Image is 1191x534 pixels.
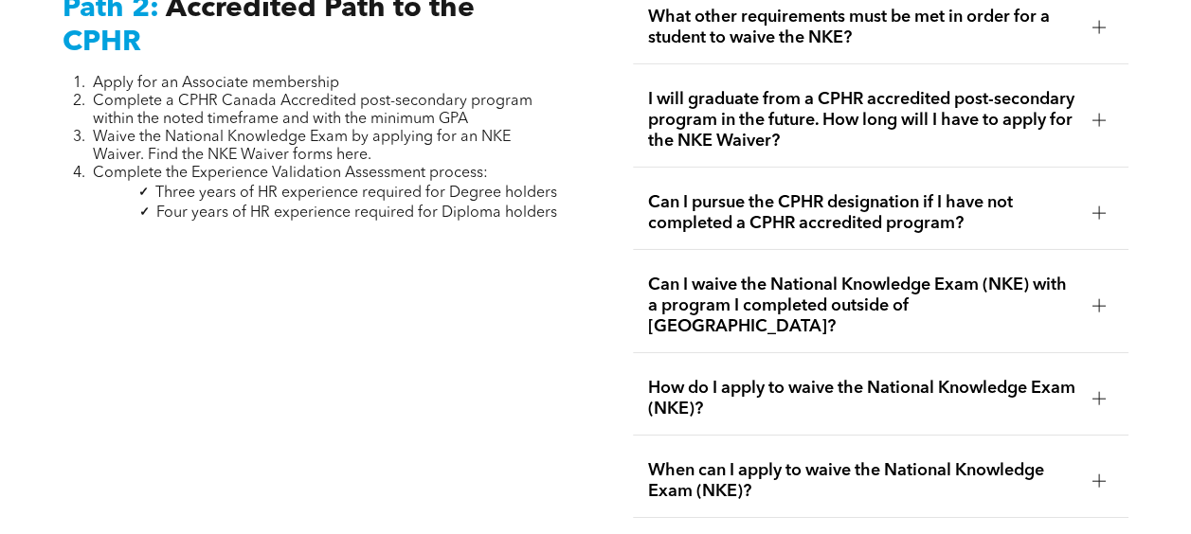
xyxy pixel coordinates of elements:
span: Can I pursue the CPHR designation if I have not completed a CPHR accredited program? [648,192,1077,234]
span: How do I apply to waive the National Knowledge Exam (NKE)? [648,378,1077,419]
span: What other requirements must be met in order for a student to waive the NKE? [648,7,1077,48]
span: Waive the National Knowledge Exam by applying for an NKE Waiver. Find the NKE Waiver forms here. [93,130,511,163]
span: I will graduate from a CPHR accredited post-secondary program in the future. How long will I have... [648,89,1077,151]
span: When can I apply to waive the National Knowledge Exam (NKE)? [648,460,1077,502]
span: CPHR [63,28,141,57]
span: Complete a CPHR Canada Accredited post-secondary program within the noted timeframe and with the ... [93,94,532,127]
span: Three years of HR experience required for Degree holders [155,186,557,201]
span: Can I waive the National Knowledge Exam (NKE) with a program I completed outside of [GEOGRAPHIC_D... [648,275,1077,337]
span: Apply for an Associate membership [93,76,339,91]
span: Complete the Experience Validation Assessment process: [93,166,488,181]
span: Four years of HR experience required for Diploma holders [156,205,557,221]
